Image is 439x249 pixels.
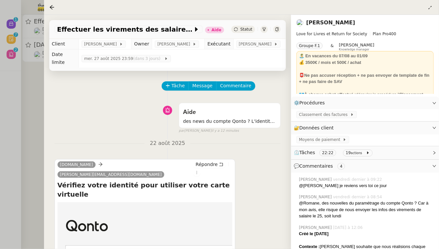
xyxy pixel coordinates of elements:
[131,39,152,49] td: Owner
[291,122,439,134] div: 🔐Données client
[299,111,350,118] span: Classement des factures
[205,39,233,49] td: Exécutant
[299,100,325,105] span: Procédures
[49,49,79,68] td: Date limite
[299,53,368,58] strong: 🏝️﻿ En vacances du 07/08 au 01/09
[299,92,356,97] u: 💶À chaque achat effectué :
[183,118,276,125] span: des news du compte Qonto ? L'identité doit être confirmée à nouveau visiblement
[179,128,239,134] small: [PERSON_NAME]
[339,42,375,47] span: [PERSON_NAME]
[291,97,439,109] div: ⚙️Procédures
[346,151,351,155] span: 19
[179,128,184,134] span: par
[220,82,251,90] span: Commentaire
[299,182,434,189] div: @[PERSON_NAME] je reviens vers toi ce jour
[239,41,274,47] span: [PERSON_NAME]
[188,81,216,91] button: Message
[333,177,383,182] span: vendredi dernier à 09:22
[183,109,196,115] span: Aide
[133,56,162,61] span: (dans 3 jours)
[389,32,396,36] span: 400
[294,150,375,155] span: ⏲️
[84,41,119,47] span: [PERSON_NAME]
[299,244,320,249] strong: Contexte :
[306,19,355,26] a: [PERSON_NAME]
[299,225,333,231] span: [PERSON_NAME]
[112,227,263,232] td: 22 AOÛT 2025
[294,124,336,132] span: 🔐
[299,73,429,84] strong: 📮Ne pas accuser réception + ne pas envoyer de template de fin + ne pas faire de SAV
[291,146,439,159] div: ⏲️Tâches 22:22 19actions
[299,150,315,155] span: Tâches
[331,42,334,51] span: &
[339,48,370,51] span: Knowledge manager
[65,219,108,232] img: Qonto
[294,163,348,169] span: 💬
[333,225,364,231] span: [DATE] à 12:06
[299,136,343,143] span: Moyens de paiement
[319,150,336,156] nz-tag: 22:22
[296,42,323,49] nz-tag: Groupe F.1
[351,151,362,155] small: actions
[216,81,255,91] button: Commentaire
[373,32,389,36] span: Plan Pro
[339,42,375,51] app-user-label: Knowledge manager
[58,162,96,168] a: [DOMAIN_NAME]
[299,91,431,104] div: dérouler la procédure " "
[299,177,333,182] span: [PERSON_NAME]
[162,81,189,91] button: Tâche
[299,60,361,65] strong: 💰 3500€ / mois et 500€ / achat
[240,27,252,32] span: Statut
[212,28,221,32] div: Aide
[299,125,334,130] span: Données client
[196,161,218,168] span: Répondre
[57,26,193,33] span: Effectuer les virements des salaires
[337,163,345,170] nz-tag: 4
[58,172,165,178] a: [PERSON_NAME][EMAIL_ADDRESS][DOMAIN_NAME]
[291,160,439,173] div: 💬Commentaires 4
[193,161,226,168] button: Répondre
[84,55,164,62] span: mer. 27 août 2025 23:59
[294,99,328,107] span: ⚙️
[157,41,193,47] span: [PERSON_NAME]
[49,39,79,49] td: Client
[145,139,190,148] span: 22 août 2025
[299,194,333,200] span: [PERSON_NAME]
[299,231,329,236] strong: Créé le [DATE]
[212,128,239,134] span: il y a 12 minutes
[333,194,383,200] span: vendredi dernier à 08:54
[296,32,367,36] span: Love for Livres et Return for Society
[299,163,333,169] span: Commentaires
[172,82,185,90] span: Tâche
[296,19,304,26] img: users%2FtFhOaBya8rNVU5KG7br7ns1BCvi2%2Favatar%2Faa8c47da-ee6c-4101-9e7d-730f2e64f978
[58,180,233,199] h4: Vérifiez votre identité pour utiliser votre carte virtuelle
[299,200,434,219] div: @Romane, des nouvelles du paramétrage du compte Qonto ? Car à mon avis, elle risque de nous envoy...
[192,82,212,90] span: Message
[112,219,263,227] td: CARTE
